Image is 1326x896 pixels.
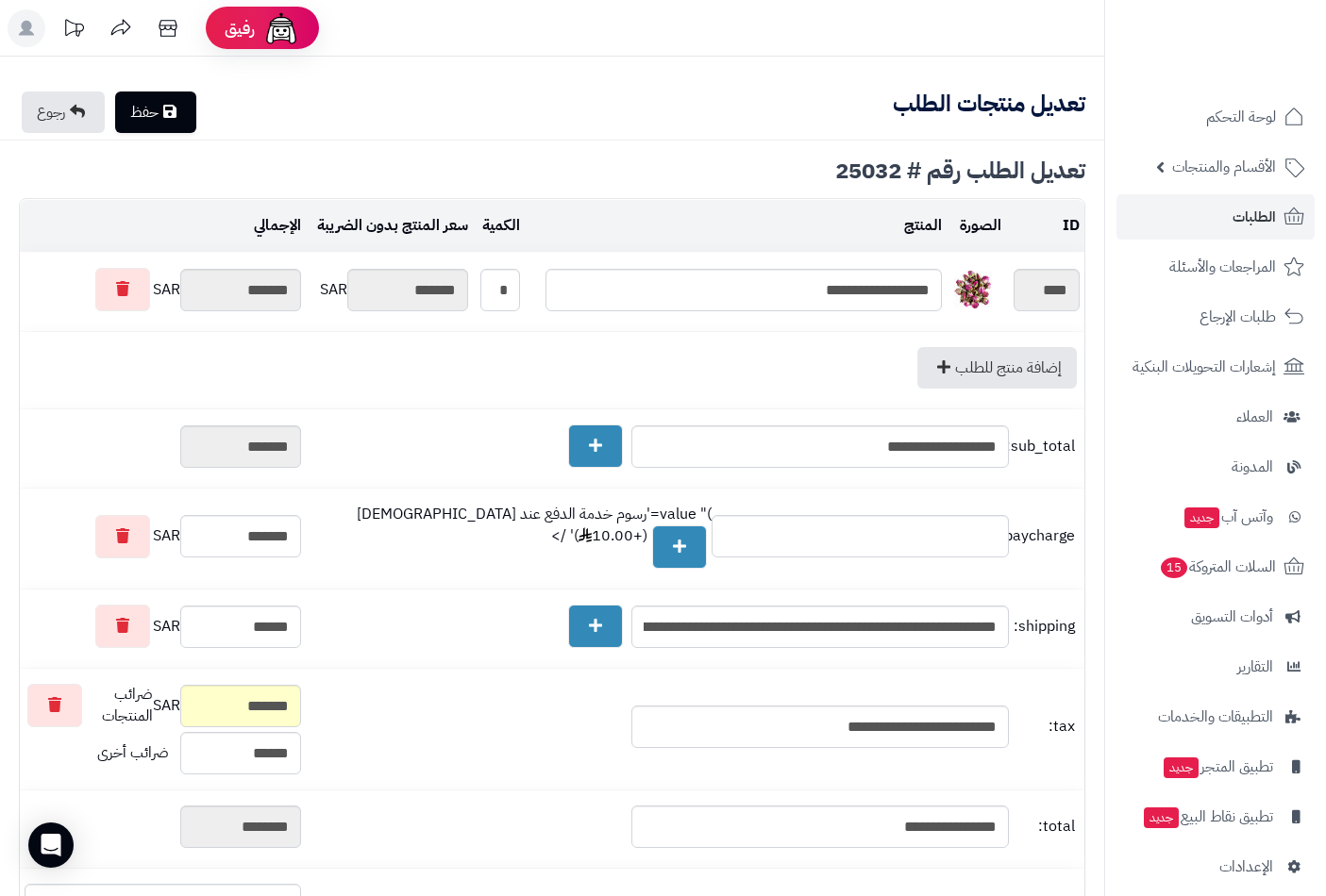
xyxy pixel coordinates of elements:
div: SAR [311,269,468,311]
span: طلبات الإرجاع [1200,304,1276,330]
td: الكمية [473,200,524,252]
a: إضافة منتج للطلب [917,347,1077,389]
span: أدوات التسويق [1191,604,1273,630]
td: سعر المنتج بدون الضريبة [306,200,473,252]
span: التطبيقات والخدمات [1158,704,1273,730]
span: المراجعات والأسئلة [1169,254,1276,280]
span: العملاء [1236,404,1273,430]
span: الأقسام والمنتجات [1172,154,1276,180]
a: المراجعات والأسئلة [1116,244,1315,290]
use: )" value='رسوم خدمة الدفع عند [DEMOGRAPHIC_DATA] (+10.00 )' /> [311,504,712,569]
span: ضرائب المنتجات [92,684,153,727]
span: جديد [1184,507,1219,528]
div: Open Intercom Messenger [28,822,74,868]
a: المدونة [1116,444,1315,489]
div: SAR [25,684,301,727]
span: وآتس آب [1183,504,1273,530]
span: رفيق [225,17,255,40]
a: لوحة التحكم [1116,94,1315,140]
td: الإجمالي [20,200,306,252]
span: إشعارات التحويلات البنكية [1133,354,1276,380]
span: جديد [1164,757,1199,778]
b: تعديل منتجات الطلب [893,87,1085,121]
a: تحديثات المنصة [50,9,97,52]
span: لوحة التحكم [1206,104,1276,130]
td: ID [1006,200,1084,252]
a: تطبيق المتجرجديد [1116,744,1315,789]
a: أدوات التسويق [1116,594,1315,639]
a: وآتس آبجديد [1116,494,1315,539]
span: tax: [1014,716,1075,738]
span: الإعدادات [1219,854,1273,880]
img: ai-face.png [262,9,300,47]
img: 1680116276-1iRGltEIJNWt4xjy0mc6llg8X11babOXFiL8P0dz-40x40.jpg [954,271,992,308]
span: السلات المتروكة [1159,554,1276,580]
a: التقارير [1116,644,1315,689]
a: السلات المتروكة15 [1116,544,1315,589]
span: paycharge: [1014,525,1075,547]
div: SAR [25,605,301,648]
span: ضرائب أخرى [97,741,169,764]
span: تطبيق نقاط البيع [1142,804,1273,830]
td: المنتج [525,200,948,252]
a: حفظ [115,91,196,133]
a: إشعارات التحويلات البنكية [1116,344,1315,390]
a: التطبيقات والخدمات [1116,694,1315,739]
a: تطبيق نقاط البيعجديد [1116,794,1315,839]
div: SAR [25,268,301,311]
a: العملاء [1116,394,1315,440]
a: الطلبات [1116,194,1315,240]
span: الطلبات [1233,204,1276,230]
span: تطبيق المتجر [1162,754,1273,780]
span: total: [1014,816,1075,838]
div: تعديل الطلب رقم # 25032 [19,159,1085,182]
span: جديد [1144,807,1179,828]
a: الإعدادات [1116,844,1315,889]
span: المدونة [1232,454,1273,480]
span: التقارير [1237,654,1273,680]
td: الصورة [947,200,1005,252]
span: sub_total: [1014,436,1075,457]
span: 15 [1161,557,1187,578]
a: طلبات الإرجاع [1116,294,1315,340]
a: رجوع [22,91,105,133]
div: SAR [25,515,301,558]
span: shipping: [1014,616,1075,638]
